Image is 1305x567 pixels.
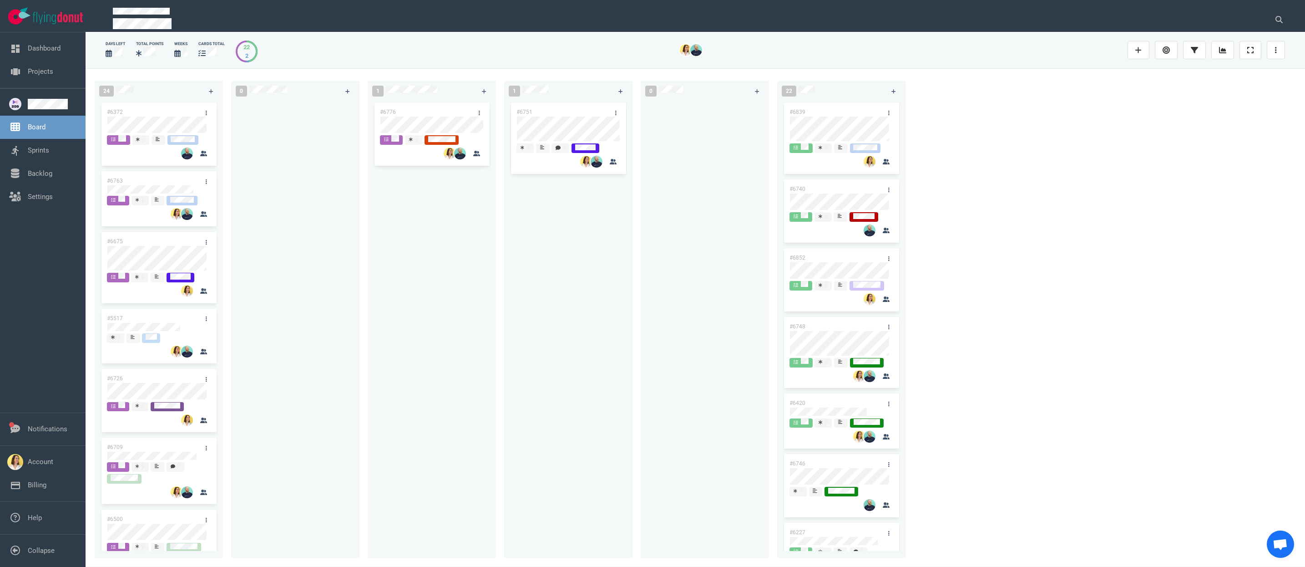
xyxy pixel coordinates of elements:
img: 26 [171,486,182,498]
div: 22 [243,43,250,51]
img: 26 [591,156,602,168]
img: 26 [864,156,875,168]
div: Total Points [136,41,163,47]
img: 26 [181,285,193,297]
span: 0 [645,86,657,97]
div: cards total [198,41,225,47]
a: #6746 [789,460,805,467]
a: #6709 [107,444,123,450]
img: Flying Donut text logo [33,12,83,24]
span: 1 [509,86,520,97]
span: 1 [372,86,384,97]
a: #6776 [380,109,396,115]
a: Notifications [28,425,67,433]
a: Projects [28,67,53,76]
a: #6420 [789,400,805,406]
img: 26 [853,370,865,382]
a: Collapse [28,547,55,555]
img: 26 [181,208,193,220]
img: 26 [580,156,592,168]
span: 24 [99,86,114,97]
img: 26 [853,431,865,443]
a: #6227 [789,529,805,536]
a: Settings [28,193,53,201]
div: 2 [243,51,250,60]
img: 26 [864,293,875,305]
a: Account [28,458,53,466]
img: 26 [181,486,193,498]
a: #6726 [107,375,123,382]
img: 26 [171,208,182,220]
img: 26 [680,44,692,56]
img: 26 [181,346,193,358]
a: Billing [28,481,46,489]
span: 22 [782,86,796,97]
a: #6675 [107,238,123,245]
img: 26 [864,370,875,382]
a: #6852 [789,255,805,261]
img: 26 [864,225,875,236]
img: 26 [864,499,875,511]
a: Board [28,123,46,131]
a: #6839 [789,109,805,115]
a: Help [28,514,42,522]
img: 26 [444,148,455,159]
div: days left [106,41,125,47]
a: #6740 [789,186,805,192]
a: #6500 [107,516,123,522]
img: 26 [181,148,193,159]
a: Dashboard [28,44,61,52]
a: #5517 [107,315,123,322]
a: #6748 [789,323,805,330]
div: Weeks [174,41,187,47]
img: 26 [171,346,182,358]
img: 26 [454,148,466,159]
img: 26 [181,414,193,426]
a: Backlog [28,169,52,178]
a: #6372 [107,109,123,115]
a: Sprints [28,146,49,154]
img: 26 [864,431,875,443]
div: Ouvrir le chat [1267,531,1294,558]
a: #6751 [516,109,532,115]
span: 0 [236,86,247,97]
img: 26 [690,44,702,56]
a: #6763 [107,178,123,184]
